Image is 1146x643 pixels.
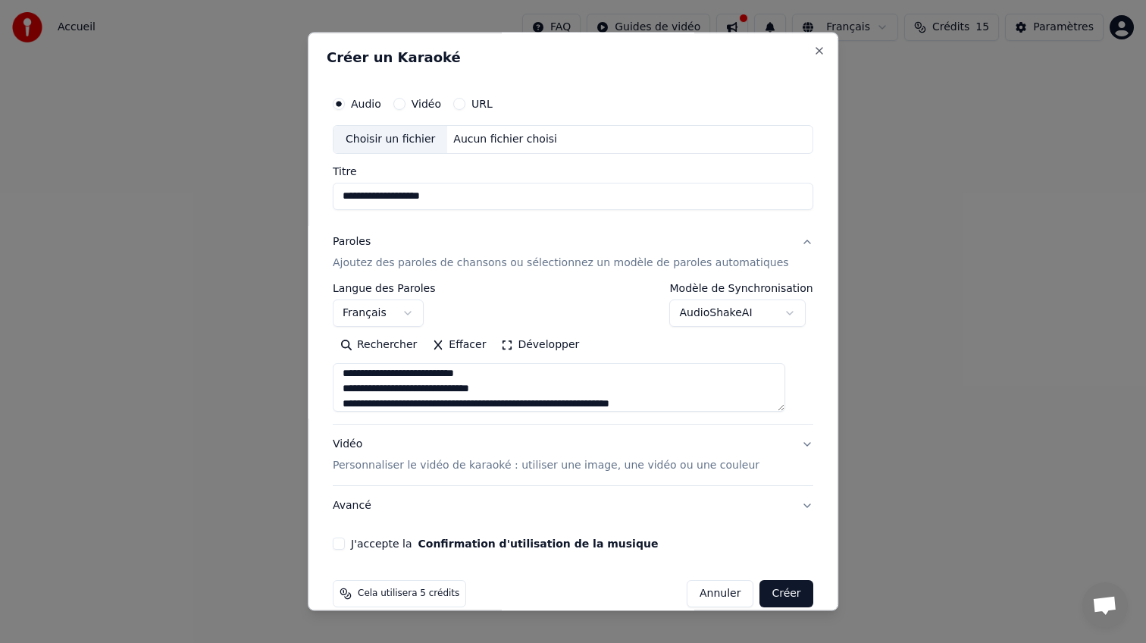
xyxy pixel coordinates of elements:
label: URL [471,99,493,109]
label: Vidéo [412,99,441,109]
p: Personnaliser le vidéo de karaoké : utiliser une image, une vidéo ou une couleur [333,458,759,473]
button: Effacer [424,333,493,357]
p: Ajoutez des paroles de chansons ou sélectionnez un modèle de paroles automatiques [333,256,789,271]
label: Modèle de Synchronisation [670,283,813,293]
label: Titre [333,166,813,177]
button: ParolesAjoutez des paroles de chansons ou sélectionnez un modèle de paroles automatiques [333,222,813,283]
div: Paroles [333,234,371,249]
div: ParolesAjoutez des paroles de chansons ou sélectionnez un modèle de paroles automatiques [333,283,813,424]
button: Avancé [333,486,813,525]
button: J'accepte la [418,538,659,549]
button: Développer [494,333,587,357]
label: Audio [351,99,381,109]
button: Créer [760,580,813,607]
button: Rechercher [333,333,424,357]
div: Aucun fichier choisi [448,132,564,147]
h2: Créer un Karaoké [327,51,819,64]
span: Cela utilisera 5 crédits [358,588,459,600]
label: J'accepte la [351,538,658,549]
label: Langue des Paroles [333,283,436,293]
button: Annuler [687,580,753,607]
button: VidéoPersonnaliser le vidéo de karaoké : utiliser une image, une vidéo ou une couleur [333,425,813,485]
div: Choisir un fichier [333,126,447,153]
div: Vidéo [333,437,759,473]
